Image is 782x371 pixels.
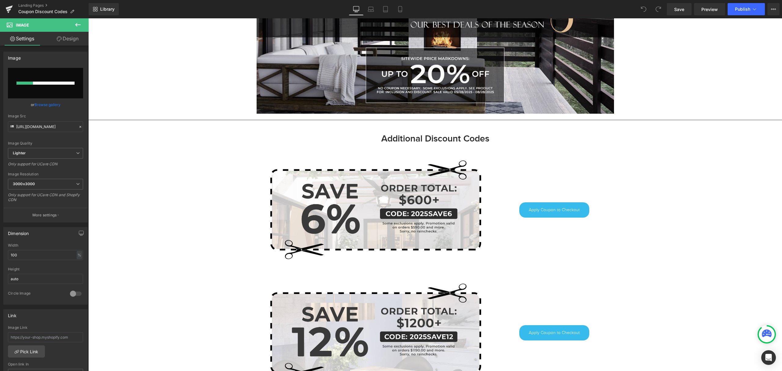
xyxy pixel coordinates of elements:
[8,274,83,284] input: auto
[694,3,725,15] a: Preview
[32,212,57,218] p: More settings
[652,3,664,15] button: Redo
[728,3,765,15] button: Publish
[13,182,35,186] b: 3000x3000
[440,311,491,318] span: Apply Coupon to Checkout
[8,267,83,271] div: Height
[89,3,119,15] a: New Library
[364,3,378,15] a: Laptop
[8,101,83,108] div: or
[8,193,83,206] div: Only support for UCare CDN and Shopify CDN
[8,332,83,342] input: https://your-shop.myshopify.com
[77,251,82,259] div: %
[8,52,21,61] div: Image
[349,3,364,15] a: Desktop
[735,7,750,12] span: Publish
[393,3,407,15] a: Mobile
[16,23,29,28] span: Image
[8,114,83,118] div: Image Src
[4,208,87,222] button: More settings
[8,172,83,176] div: Image Resolution
[8,325,83,330] div: Image Link
[8,310,16,318] div: Link
[8,243,83,248] div: Width
[8,362,83,366] div: Open link In
[431,184,501,199] a: Apply Coupon to Checkout
[293,116,401,125] strong: Additional Discount Codes
[674,6,684,13] span: Save
[8,141,83,145] div: Image Quality
[8,291,64,297] div: Circle Image
[13,151,26,155] b: Lighter
[638,3,650,15] button: Undo
[18,9,68,14] span: Coupon Discount Codes
[46,32,90,46] a: Design
[8,227,29,236] div: Dimension
[35,99,60,110] a: Browse gallery
[761,350,776,365] div: Open Intercom Messenger
[8,250,83,260] input: auto
[18,3,89,8] a: Landing Pages
[767,3,780,15] button: More
[8,121,83,132] input: Link
[440,189,491,195] span: Apply Coupon to Checkout
[701,6,718,13] span: Preview
[8,162,83,171] div: Only support for UCare CDN
[431,307,501,322] a: Apply Coupon to Checkout
[100,6,115,12] span: Library
[378,3,393,15] a: Tablet
[8,345,45,358] a: Pick Link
